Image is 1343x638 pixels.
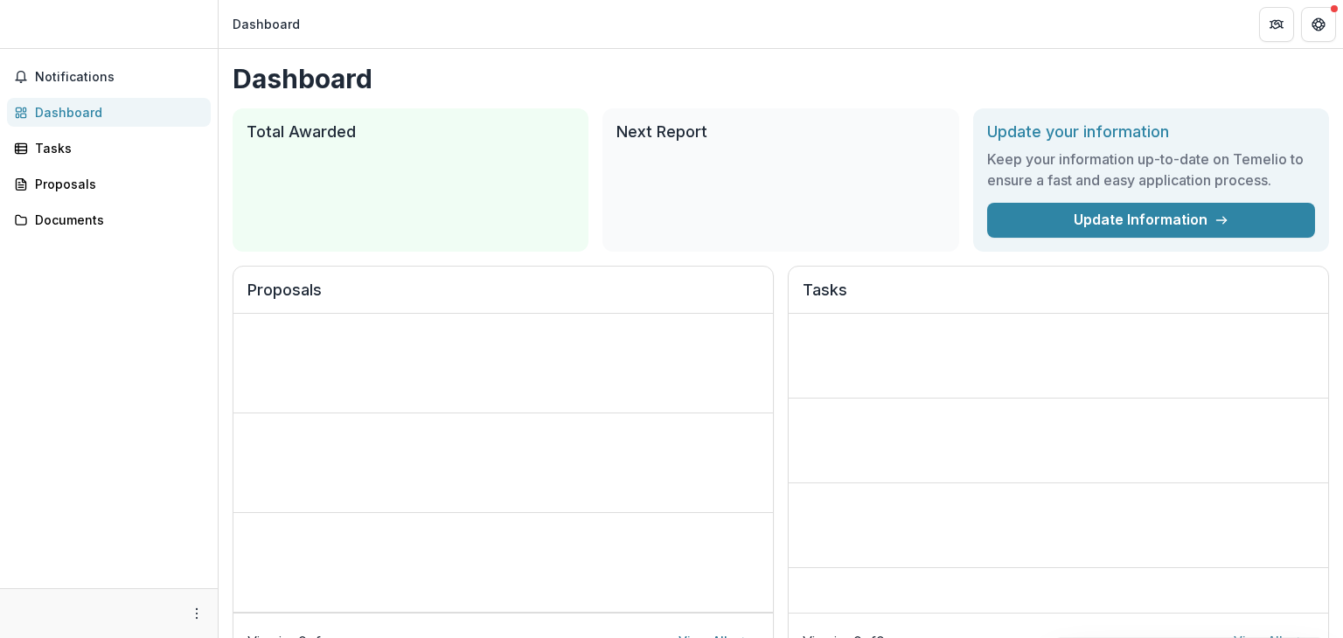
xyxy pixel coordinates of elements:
a: Update Information [987,203,1315,238]
button: Get Help [1301,7,1336,42]
nav: breadcrumb [226,11,307,37]
div: Tasks [35,139,197,157]
div: Proposals [35,175,197,193]
h1: Dashboard [233,63,1329,94]
h2: Total Awarded [247,122,574,142]
div: Dashboard [233,15,300,33]
a: Dashboard [7,98,211,127]
h2: Update your information [987,122,1315,142]
button: Notifications [7,63,211,91]
a: Documents [7,205,211,234]
a: Tasks [7,134,211,163]
h2: Proposals [247,281,759,314]
button: Partners [1259,7,1294,42]
h2: Tasks [803,281,1314,314]
div: Dashboard [35,103,197,121]
button: More [186,603,207,624]
a: Proposals [7,170,211,198]
h3: Keep your information up-to-date on Temelio to ensure a fast and easy application process. [987,149,1315,191]
span: Notifications [35,70,204,85]
h2: Next Report [616,122,944,142]
div: Documents [35,211,197,229]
